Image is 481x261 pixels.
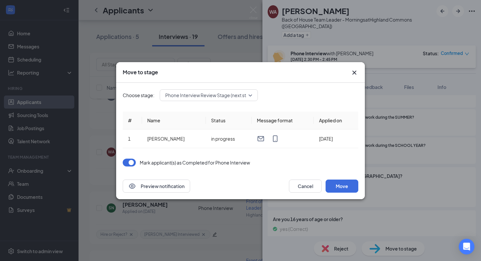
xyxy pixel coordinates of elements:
[123,92,154,99] span: Choose stage:
[128,182,136,190] svg: Eye
[326,180,358,193] button: Move
[314,112,358,130] th: Applied on
[123,112,142,130] th: #
[257,135,265,143] svg: Email
[128,136,131,142] span: 1
[123,180,190,193] button: EyePreview notification
[140,159,250,166] p: Mark applicant(s) as Completed for Phone Interview
[206,112,252,130] th: Status
[123,69,158,76] h3: Move to stage
[142,130,206,148] td: [PERSON_NAME]
[142,112,206,130] th: Name
[206,130,252,148] td: in progress
[271,135,279,143] svg: MobileSms
[459,239,474,254] div: Open Intercom Messenger
[165,90,256,100] span: Phone Interview Review Stage (next stage)
[314,130,358,148] td: [DATE]
[350,69,358,77] svg: Cross
[252,112,314,130] th: Message format
[350,69,358,77] button: Close
[289,180,322,193] button: Cancel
